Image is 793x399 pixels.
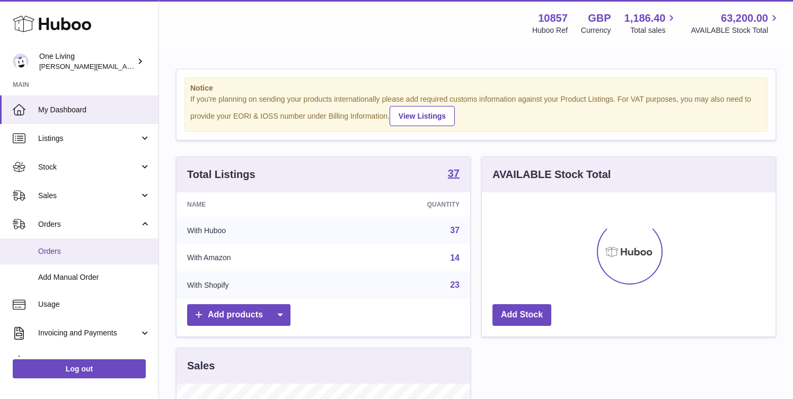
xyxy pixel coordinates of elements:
[177,271,337,299] td: With Shopify
[630,25,677,36] span: Total sales
[190,94,762,126] div: If you're planning on sending your products internationally please add required customs informati...
[450,226,460,235] a: 37
[38,219,139,229] span: Orders
[624,11,678,36] a: 1,186.40 Total sales
[38,134,139,144] span: Listings
[448,168,460,179] strong: 37
[38,328,139,338] span: Invoicing and Payments
[337,192,470,217] th: Quantity
[448,168,460,181] a: 37
[187,167,255,182] h3: Total Listings
[177,217,337,244] td: With Huboo
[13,359,146,378] a: Log out
[492,304,551,326] a: Add Stock
[38,191,139,201] span: Sales
[38,162,139,172] span: Stock
[532,25,568,36] div: Huboo Ref
[721,11,768,25] span: 63,200.00
[588,11,611,25] strong: GBP
[581,25,611,36] div: Currency
[187,304,290,326] a: Add products
[450,280,460,289] a: 23
[450,253,460,262] a: 14
[38,299,151,309] span: Usage
[38,105,151,115] span: My Dashboard
[38,272,151,282] span: Add Manual Order
[624,11,666,25] span: 1,186.40
[177,244,337,272] td: With Amazon
[38,246,151,256] span: Orders
[691,11,780,36] a: 63,200.00 AVAILABLE Stock Total
[13,54,29,69] img: Jessica@oneliving.com
[492,167,611,182] h3: AVAILABLE Stock Total
[390,106,455,126] a: View Listings
[187,359,215,373] h3: Sales
[691,25,780,36] span: AVAILABLE Stock Total
[177,192,337,217] th: Name
[190,83,762,93] strong: Notice
[538,11,568,25] strong: 10857
[39,62,213,70] span: [PERSON_NAME][EMAIL_ADDRESS][DOMAIN_NAME]
[39,51,135,72] div: One Living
